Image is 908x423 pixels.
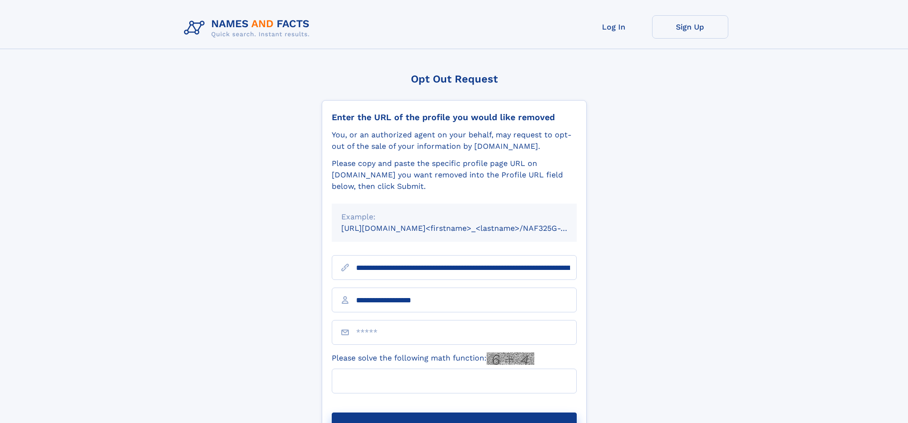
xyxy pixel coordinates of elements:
[180,15,317,41] img: Logo Names and Facts
[332,158,577,192] div: Please copy and paste the specific profile page URL on [DOMAIN_NAME] you want removed into the Pr...
[332,352,534,365] label: Please solve the following math function:
[332,112,577,123] div: Enter the URL of the profile you would like removed
[322,73,587,85] div: Opt Out Request
[341,224,595,233] small: [URL][DOMAIN_NAME]<firstname>_<lastname>/NAF325G-xxxxxxxx
[652,15,728,39] a: Sign Up
[341,211,567,223] div: Example:
[332,129,577,152] div: You, or an authorized agent on your behalf, may request to opt-out of the sale of your informatio...
[576,15,652,39] a: Log In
